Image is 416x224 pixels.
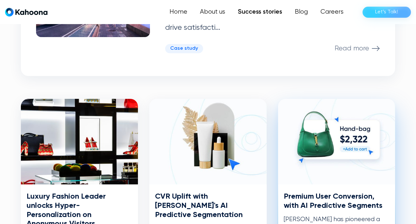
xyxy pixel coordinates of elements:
h3: CVR Uplift with [PERSON_NAME]'s AI Predictive Segmentation [155,192,261,219]
a: Let’s Talk! [363,7,411,18]
a: Success stories [232,6,289,18]
a: Blog [289,6,314,18]
p: Read more [335,44,369,53]
div: Case study [170,46,198,52]
a: About us [194,6,232,18]
div: Let’s Talk! [375,7,398,17]
a: home [5,8,47,17]
a: Careers [314,6,350,18]
h3: Premium User Conversion, with AI Predictive Segments [284,192,390,210]
a: Home [163,6,194,18]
